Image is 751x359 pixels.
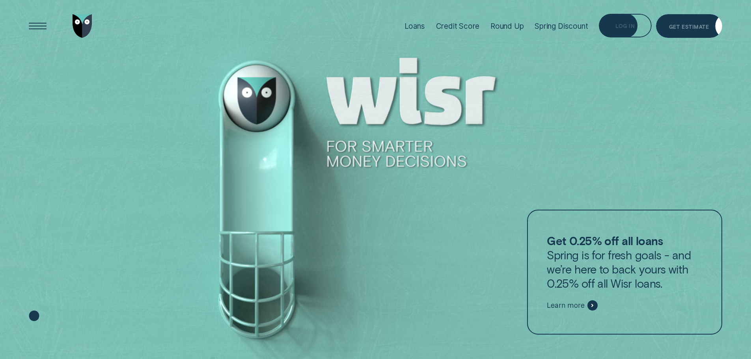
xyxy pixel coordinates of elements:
div: Spring Discount [535,22,588,31]
a: Get Estimate [656,14,722,38]
button: Log in [599,14,651,37]
div: Round Up [490,22,524,31]
strong: Get 0.25% off all loans [547,234,663,247]
div: Loans [404,22,425,31]
span: Learn more [547,301,584,310]
img: Wisr [73,14,92,38]
a: Get 0.25% off all loansSpring is for fresh goals - and we’re here to back yours with 0.25% off al... [527,210,722,335]
div: Credit Score [436,22,480,31]
p: Spring is for fresh goals - and we’re here to back yours with 0.25% off all Wisr loans. [547,234,702,290]
div: Log in [615,24,635,29]
div: Get Estimate [669,22,709,26]
button: Open Menu [26,14,50,38]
